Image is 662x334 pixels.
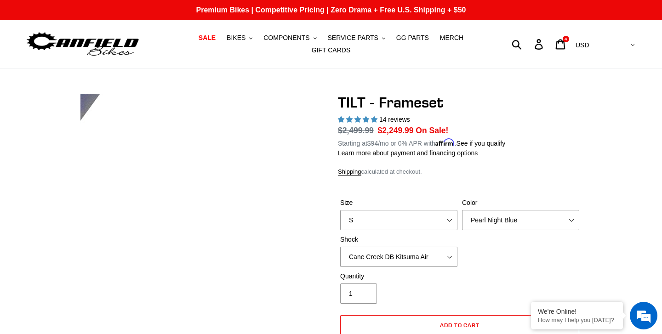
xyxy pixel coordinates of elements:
[312,46,351,54] span: GIFT CARDS
[199,34,216,42] span: SALE
[550,34,572,54] a: 4
[194,32,220,44] a: SALE
[378,126,414,135] span: $2,249.99
[323,32,389,44] button: SERVICE PARTS
[538,317,616,323] p: How may I help you today?
[327,34,378,42] span: SERVICE PARTS
[338,149,478,157] a: Learn more about payment and financing options
[307,44,355,57] a: GIFT CARDS
[538,308,616,315] div: We're Online!
[338,116,379,123] span: 5.00 stars
[25,30,140,59] img: Canfield Bikes
[227,34,245,42] span: BIKES
[338,168,361,176] a: Shipping
[440,322,480,328] span: Add to cart
[396,34,429,42] span: GG PARTS
[340,198,457,208] label: Size
[338,126,374,135] s: $2,499.99
[263,34,309,42] span: COMPONENTS
[435,32,468,44] a: MERCH
[435,138,455,146] span: Affirm
[392,32,434,44] a: GG PARTS
[338,94,582,111] h1: TILT - Frameset
[379,116,410,123] span: 14 reviews
[338,136,505,148] p: Starting at /mo or 0% APR with .
[259,32,321,44] button: COMPONENTS
[340,235,457,244] label: Shock
[338,167,582,176] div: calculated at checkout.
[340,272,457,281] label: Quantity
[367,140,378,147] span: $94
[222,32,257,44] button: BIKES
[440,34,463,42] span: MERCH
[517,34,540,54] input: Search
[416,125,448,136] span: On Sale!
[462,198,579,208] label: Color
[565,37,567,41] span: 4
[457,140,506,147] a: See if you qualify - Learn more about Affirm Financing (opens in modal)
